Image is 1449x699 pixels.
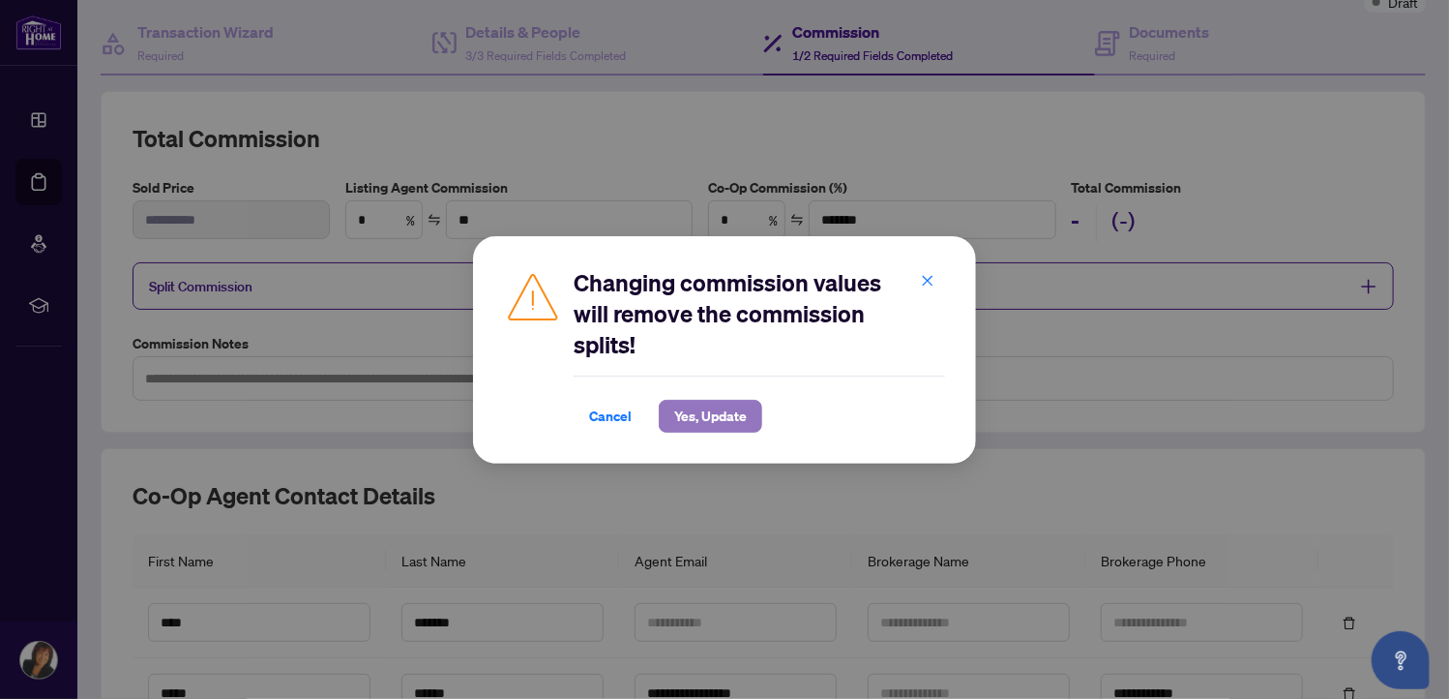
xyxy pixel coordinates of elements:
h2: Changing commission values will remove the commission splits! [574,267,945,360]
button: Open asap [1372,631,1430,689]
img: Caution Icon [504,267,562,325]
span: Yes, Update [674,401,747,432]
span: close [921,274,934,288]
button: Yes, Update [659,400,762,433]
button: Cancel [574,400,647,433]
span: Cancel [589,401,632,432]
